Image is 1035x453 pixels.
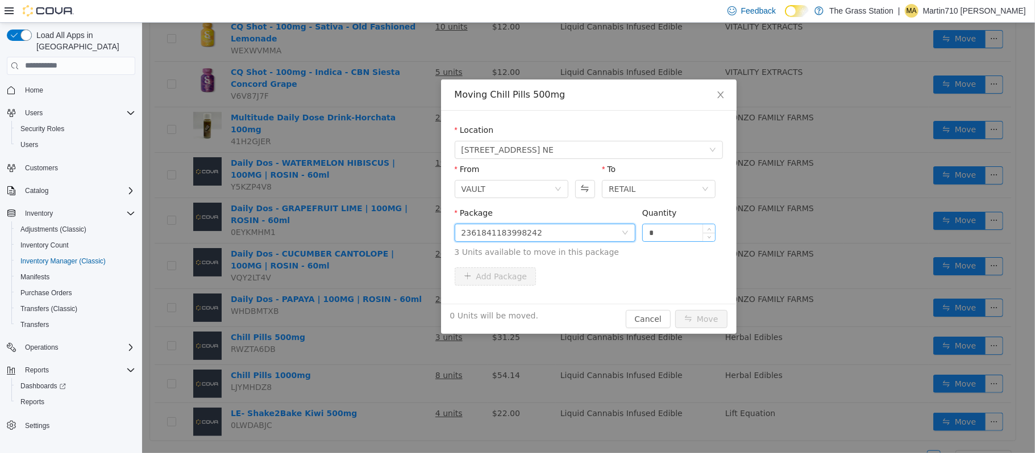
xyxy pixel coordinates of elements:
[16,122,135,136] span: Security Roles
[20,320,49,329] span: Transfers
[313,103,352,112] label: Location
[480,207,487,215] i: icon: down
[2,417,140,433] button: Settings
[20,83,48,97] a: Home
[20,418,135,432] span: Settings
[319,158,344,175] div: VAULT
[20,106,135,120] span: Users
[16,223,135,236] span: Adjustments (Classic)
[500,186,535,195] label: Quantity
[313,142,338,151] label: From
[16,379,70,393] a: Dashboards
[2,183,140,199] button: Catalog
[501,202,573,219] input: Quantity
[20,241,69,250] span: Inventory Count
[16,379,135,393] span: Dashboards
[561,210,573,219] span: Decrease Value
[16,270,54,284] a: Manifests
[907,4,917,18] span: MA
[898,4,900,18] p: |
[313,245,394,263] button: icon: plusAdd Package
[2,205,140,221] button: Inventory
[2,82,140,98] button: Home
[20,381,66,391] span: Dashboards
[433,157,453,175] button: Swap
[319,202,401,219] div: 2361841183998242
[16,254,135,268] span: Inventory Manager (Classic)
[20,106,47,120] button: Users
[16,286,77,300] a: Purchase Orders
[16,302,82,316] a: Transfers (Classic)
[566,204,570,208] i: icon: up
[32,30,135,52] span: Load All Apps in [GEOGRAPHIC_DATA]
[25,343,59,352] span: Operations
[16,318,135,332] span: Transfers
[313,224,581,236] span: 3 Units available to move in this package
[533,287,585,305] button: icon: swapMove
[20,363,53,377] button: Reports
[11,237,140,253] button: Inventory Count
[16,302,135,316] span: Transfers (Classic)
[20,184,53,198] button: Catalog
[25,421,49,430] span: Settings
[11,137,140,153] button: Users
[460,142,473,151] label: To
[20,341,135,354] span: Operations
[308,287,397,299] span: 0 Units will be moved.
[20,184,135,198] span: Catalog
[25,186,48,195] span: Catalog
[2,362,140,378] button: Reports
[25,86,43,95] span: Home
[20,225,86,234] span: Adjustments (Classic)
[20,140,38,149] span: Users
[561,202,573,210] span: Increase Value
[25,108,43,118] span: Users
[16,286,135,300] span: Purchase Orders
[20,161,135,175] span: Customers
[20,397,44,406] span: Reports
[11,221,140,237] button: Adjustments (Classic)
[11,394,140,410] button: Reports
[563,57,595,89] button: Close
[20,257,106,266] span: Inventory Manager (Classic)
[16,238,73,252] a: Inventory Count
[16,318,53,332] a: Transfers
[16,122,69,136] a: Security Roles
[20,207,57,220] button: Inventory
[567,124,574,132] i: icon: down
[11,269,140,285] button: Manifests
[16,223,91,236] a: Adjustments (Classic)
[16,138,135,152] span: Users
[313,66,581,78] div: Moving Chill Pills 500mg
[923,4,1026,18] p: Martin710 [PERSON_NAME]
[20,272,49,282] span: Manifests
[23,5,74,16] img: Cova
[16,238,135,252] span: Inventory Count
[16,270,135,284] span: Manifests
[16,254,110,268] a: Inventory Manager (Classic)
[20,304,77,313] span: Transfers (Classic)
[20,207,135,220] span: Inventory
[20,124,64,133] span: Security Roles
[11,253,140,269] button: Inventory Manager (Classic)
[20,363,135,377] span: Reports
[574,68,583,77] i: icon: close
[16,395,135,409] span: Reports
[20,341,63,354] button: Operations
[560,163,567,171] i: icon: down
[16,395,49,409] a: Reports
[2,339,140,355] button: Operations
[2,160,140,176] button: Customers
[11,121,140,137] button: Security Roles
[319,119,412,136] span: 8920 Menaul Blvd. NE
[25,209,53,218] span: Inventory
[741,5,776,16] span: Feedback
[829,4,893,18] p: The Grass Station
[11,301,140,317] button: Transfers (Classic)
[11,317,140,333] button: Transfers
[785,5,809,17] input: Dark Mode
[20,83,135,97] span: Home
[467,158,494,175] div: RETAIL
[484,287,529,305] button: Cancel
